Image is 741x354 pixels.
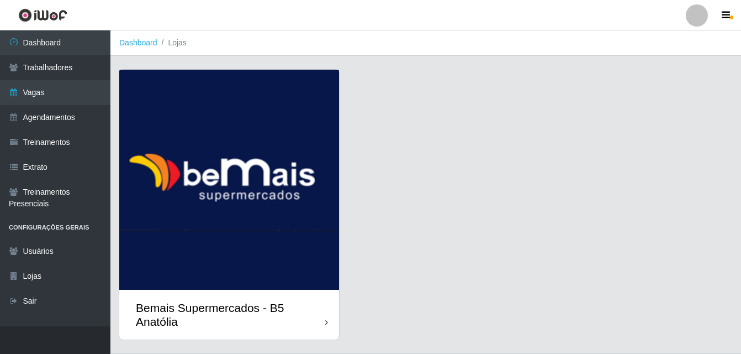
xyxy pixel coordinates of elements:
[119,70,339,290] img: cardImg
[18,8,67,22] img: CoreUI Logo
[110,30,741,56] nav: breadcrumb
[157,37,187,49] li: Lojas
[136,301,325,329] div: Bemais Supermercados - B5 Anatólia
[119,70,339,340] a: Bemais Supermercados - B5 Anatólia
[119,38,157,47] a: Dashboard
